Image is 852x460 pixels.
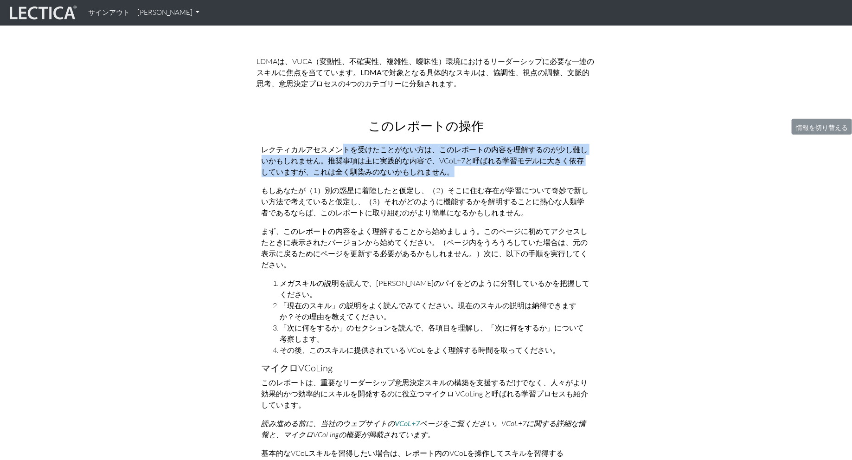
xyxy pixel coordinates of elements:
font: 「現在のスキル」の説明をよく読んでみてください。現在のスキルの説明は納得できますか？その理由を教えてください。 [280,301,577,321]
font: 。LDMA [353,68,382,77]
a: サインアウト [84,4,134,22]
font: まず、このレポートの内容をよく理解することから始めましょう。このページに初めてアクセスしたときに表示されたバージョンから始めてください。（ページ内をうろうろしていた場合は、元の表示に戻るためにペ... [262,227,588,269]
font: 具体 [427,68,442,77]
font: で [382,68,390,77]
font: その後、このスキルに提供されている VCoL をよく理解する時間を取ってください。 [280,345,560,355]
font: もしあなたが（1）別の惑星に着陸したと仮定し、（2）そこに住む存在が学習について奇妙で新しい方法で考えていると仮定し、（3）それがどのように機能するかを解明することに熱心な人類学者であるならば、... [262,186,589,217]
a: [PERSON_NAME] [134,4,203,22]
font: なスキルは、協調性、視点の調整、文脈的思考、意思決定プロセスの4つのカテゴリーに分類されます。 [257,68,590,88]
font: 対象 [390,68,404,77]
font: マイクロVCoLing [262,362,333,374]
font: と [404,68,412,77]
font: サインアウト [88,8,130,17]
font: メガスキルの説明を読んで、[PERSON_NAME]のパイをどのように分割しているかを把握してください。 [280,279,590,299]
font: なる [412,68,427,77]
font: 読み進める前に、当社のウェブサイトの [262,419,395,428]
a: VCoL+7 [395,419,420,428]
font: このレポートは、重要なリーダーシップ意思決定スキルの構築を支援するだけでなく、人々がより効果的かつ効率的にスキルを開発するのに役立つマイクロ VCoLing と呼ばれる学習プロセスも紹介しています。 [262,378,589,409]
font: 。 [428,430,436,439]
font: ページをご覧ください。VCoL+7に関する詳細な情報と、マイクロVCoLingの概要が掲載されています [262,419,586,439]
button: 情報を切り替える [792,119,852,135]
img: レクティカルライブ [7,4,77,22]
font: 「次に何をするか」のセクションを読んで、各項目を理解し、「次に何をするか」について考察します。 [280,323,584,343]
font: [PERSON_NAME] [137,8,192,17]
font: このレポートの操作 [368,118,484,133]
font: 情報を切り替える [796,123,848,131]
font: LDMAは、VUCA（変動性、不確実性、複雑性、曖昧性）環境におけるリーダーシップに必要な一連のスキルに焦点を当てています [257,57,595,77]
font: レクティカルアセスメントを受けたことがない方は、このレポートの内容を理解するのが少し難しいかもしれません。推奨事項は主に実践的な内容で、VCoL+7と呼ばれる学習モデルに大きく依存していますが、... [262,145,588,176]
font: 的 [442,68,449,77]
